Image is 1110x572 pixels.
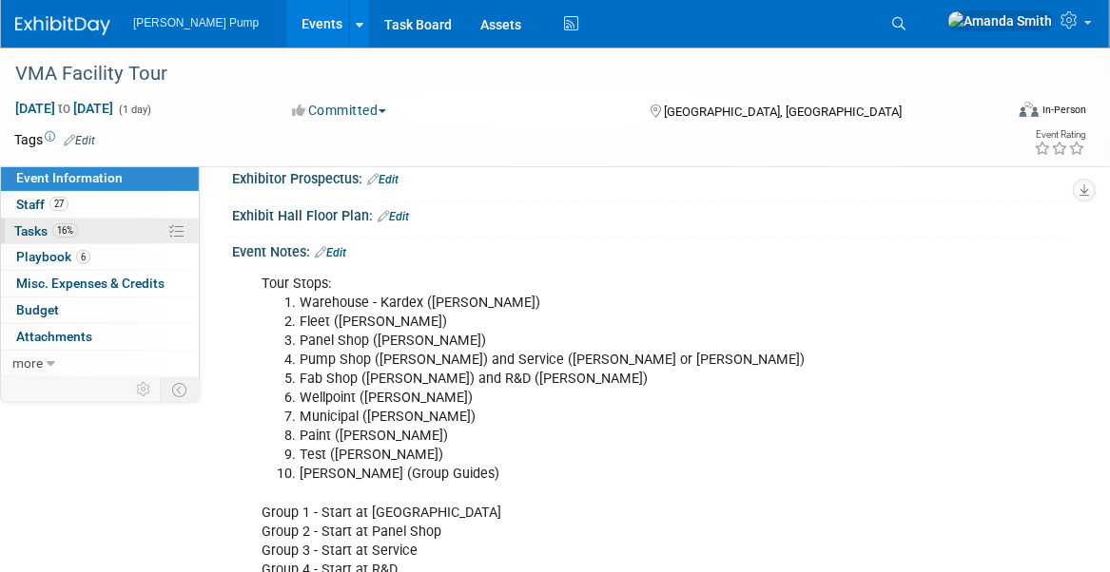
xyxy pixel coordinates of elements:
li: Pump Shop ([PERSON_NAME]) and Service ([PERSON_NAME] or [PERSON_NAME]) [300,351,891,370]
span: [DATE] [DATE] [14,100,114,117]
li: Paint ([PERSON_NAME]) [300,427,891,446]
span: 6 [76,250,90,264]
td: Tags [14,130,95,149]
span: to [55,101,73,116]
a: Misc. Expenses & Credits [1,271,199,296]
span: Attachments [16,329,92,344]
div: Event Format [920,99,1086,127]
a: Edit [64,134,95,147]
span: [GEOGRAPHIC_DATA], [GEOGRAPHIC_DATA] [664,105,902,119]
li: Test ([PERSON_NAME]) [300,446,891,465]
span: Tasks [14,223,78,238]
span: Misc. Expenses & Credits [16,276,165,291]
div: Event Notes: [232,238,1072,262]
a: Edit [378,210,409,223]
span: (1 day) [117,104,151,116]
button: Committed [286,101,394,120]
span: Budget [16,302,59,317]
td: Toggle Event Tabs [161,377,200,402]
a: Edit [315,246,346,259]
li: Wellpoint ([PERSON_NAME]) [300,389,891,408]
span: [PERSON_NAME] Pump [133,16,259,29]
li: [PERSON_NAME] (Group Guides) [300,465,891,484]
a: Playbook6 [1,244,199,270]
div: In-Person [1042,103,1086,117]
a: Edit [367,173,399,186]
li: Warehouse - Kardex ([PERSON_NAME]) [300,294,891,313]
li: Fleet ([PERSON_NAME]) [300,313,891,332]
li: Municipal ([PERSON_NAME]) [300,408,891,427]
span: Staff [16,197,68,212]
span: 16% [52,223,78,238]
a: Event Information [1,165,199,191]
img: Amanda Smith [947,10,1053,31]
div: Exhibitor Prospectus: [232,164,1072,189]
span: 27 [49,197,68,211]
span: Playbook [16,249,90,264]
a: Attachments [1,324,199,350]
a: Staff27 [1,192,199,218]
img: ExhibitDay [15,16,110,35]
img: Format-Inperson.png [1020,102,1039,117]
span: more [12,355,43,371]
li: Panel Shop ([PERSON_NAME]) [300,332,891,351]
a: Budget [1,297,199,323]
td: Personalize Event Tab Strip [127,377,161,402]
a: Tasks16% [1,219,199,244]
li: Fab Shop ([PERSON_NAME]) and R&D ([PERSON_NAME]) [300,370,891,389]
div: VMA Facility Tour [9,57,982,91]
span: Event Information [16,170,123,185]
a: more [1,351,199,376]
div: Event Rating [1034,130,1085,140]
div: Exhibit Hall Floor Plan: [232,201,1072,226]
